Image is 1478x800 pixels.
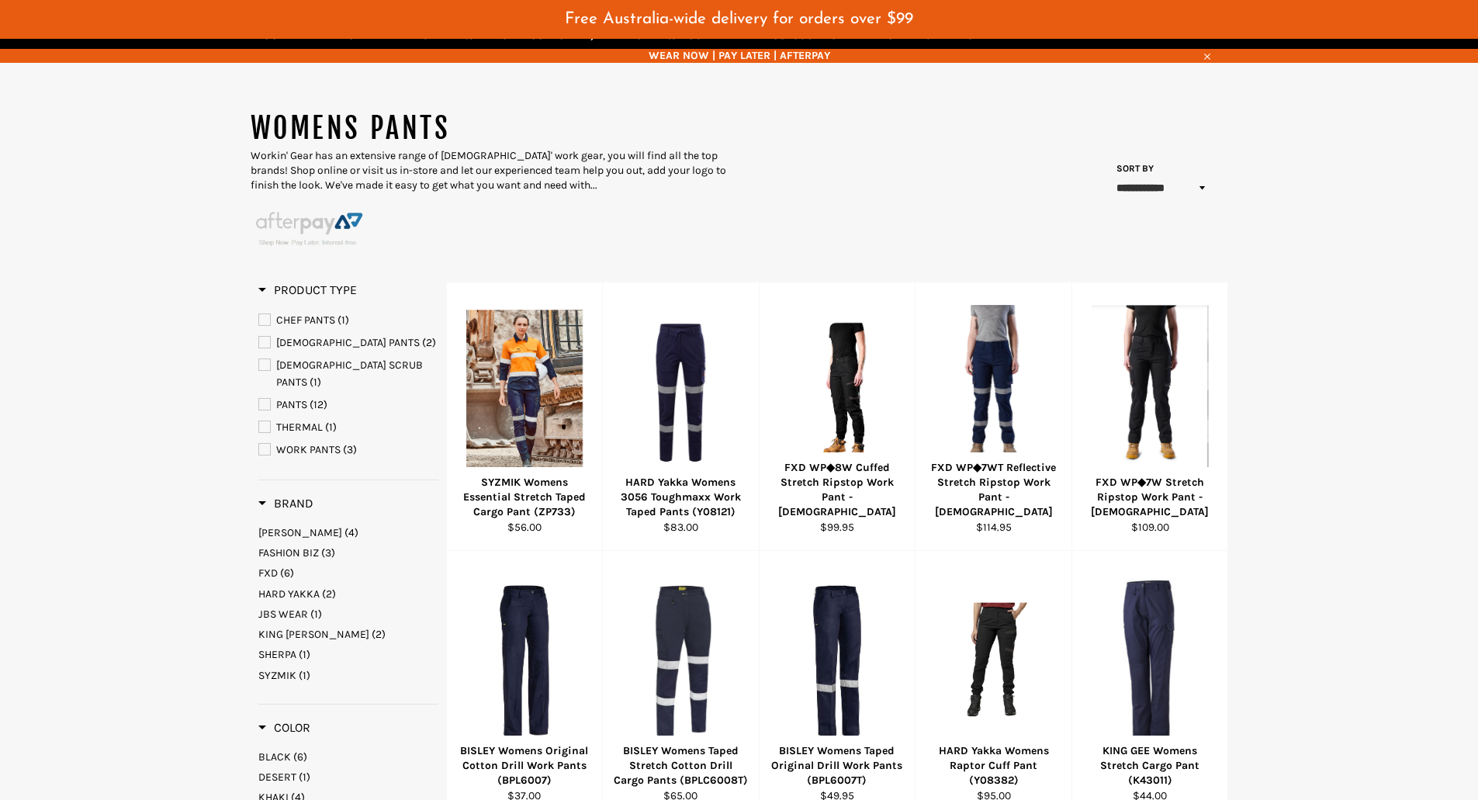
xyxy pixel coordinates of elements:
span: (1) [299,669,310,682]
a: SYZMIK Womens Essential Stretch Taped Cargo Pant (ZP733)SYZMIK Womens Essential Stretch Taped Car... [446,282,603,551]
a: SYZMIK [258,668,438,683]
h3: Product Type [258,282,357,298]
div: FXD WP◆7W Stretch Ripstop Work Pant - [DEMOGRAPHIC_DATA] [1082,475,1218,520]
span: [PERSON_NAME] [258,526,342,539]
span: Color [258,720,310,735]
span: [DEMOGRAPHIC_DATA] SCRUB PANTS [276,358,423,389]
a: FXD WP◆8W Cuffed Stretch Ripstop Work Pant - LadiesFXD WP◆8W Cuffed Stretch Ripstop Work Pant - [... [759,282,916,551]
span: (6) [293,750,307,764]
a: DESERT [258,770,438,784]
span: (2) [372,628,386,641]
a: FXD WP◆7WT Reflective Stretch Ripstop Work Pant - LadiesFXD WP◆7WT Reflective Stretch Ripstop Wor... [915,282,1071,551]
div: HARD Yakka Womens Raptor Cuff Pant (Y08382) [926,743,1062,788]
span: FASHION BIZ [258,546,319,559]
a: SHERPA [258,647,438,662]
div: FXD WP◆8W Cuffed Stretch Ripstop Work Pant - [DEMOGRAPHIC_DATA] [769,460,905,520]
span: FXD [258,566,278,580]
a: BISLEY [258,525,438,540]
span: HARD YAKKA [258,587,320,601]
h3: Color [258,720,310,736]
span: JBS WEAR [258,608,308,621]
p: Workin' Gear has an extensive range of [DEMOGRAPHIC_DATA]' work gear, you will find all the top b... [251,148,739,193]
div: BISLEY Womens Taped Stretch Cotton Drill Cargo Pants (BPLC6008T) [613,743,749,788]
a: FXD [258,566,438,580]
span: [DEMOGRAPHIC_DATA] PANTS [276,336,420,349]
label: Sort by [1112,162,1154,175]
span: (1) [299,648,310,661]
span: (1) [325,421,337,434]
span: DESERT [258,771,296,784]
div: KING GEE Womens Stretch Cargo Pant (K43011) [1082,743,1218,788]
div: SYZMIK Womens Essential Stretch Taped Cargo Pant (ZP733) [456,475,593,520]
div: HARD Yakka Womens 3056 Toughmaxx Work Taped Pants (Y08121) [613,475,749,520]
a: THERMAL [258,419,438,436]
span: PANTS [276,398,307,411]
span: (3) [343,443,357,456]
span: (1) [310,376,321,389]
span: (2) [322,587,336,601]
span: (1) [310,608,322,621]
div: BISLEY Womens Taped Original Drill Work Pants (BPL6007T) [769,743,905,788]
a: HARD Yakka Womens 3056 Toughmaxx Work Taped Pants (Y08121)HARD Yakka Womens 3056 Toughmaxx Work T... [602,282,759,551]
a: WORK PANTS [258,442,438,459]
span: Product Type [258,282,357,297]
a: LADIES PANTS [258,334,438,352]
h3: Brand [258,496,313,511]
span: WORK PANTS [276,443,341,456]
a: BLACK [258,750,438,764]
span: CHEF PANTS [276,313,335,327]
span: (1) [337,313,349,327]
a: JBS WEAR [258,607,438,622]
span: (2) [422,336,436,349]
a: KING GEE [258,627,438,642]
a: CHEF PANTS [258,312,438,329]
a: HARD YAKKA [258,587,438,601]
span: KING [PERSON_NAME] [258,628,369,641]
span: BLACK [258,750,291,764]
span: (6) [280,566,294,580]
span: Free Australia-wide delivery for orders over $99 [565,11,913,27]
span: SHERPA [258,648,296,661]
span: SYZMIK [258,669,296,682]
a: PANTS [258,397,438,414]
span: (4) [344,526,358,539]
div: FXD WP◆7WT Reflective Stretch Ripstop Work Pant - [DEMOGRAPHIC_DATA] [926,460,1062,520]
div: BISLEY Womens Original Cotton Drill Work Pants (BPL6007) [456,743,593,788]
span: (1) [299,771,310,784]
a: FASHION BIZ [258,545,438,560]
a: FXD WP◆7W Stretch Ripstop Work Pant - LadiesFXD WP◆7W Stretch Ripstop Work Pant - [DEMOGRAPHIC_DA... [1071,282,1228,551]
span: (3) [321,546,335,559]
span: WEAR NOW | PAY LATER | AFTERPAY [251,48,1228,63]
a: LADIES SCRUB PANTS [258,357,438,391]
span: THERMAL [276,421,323,434]
span: (12) [310,398,327,411]
h1: WOMENS PANTS [251,109,739,148]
